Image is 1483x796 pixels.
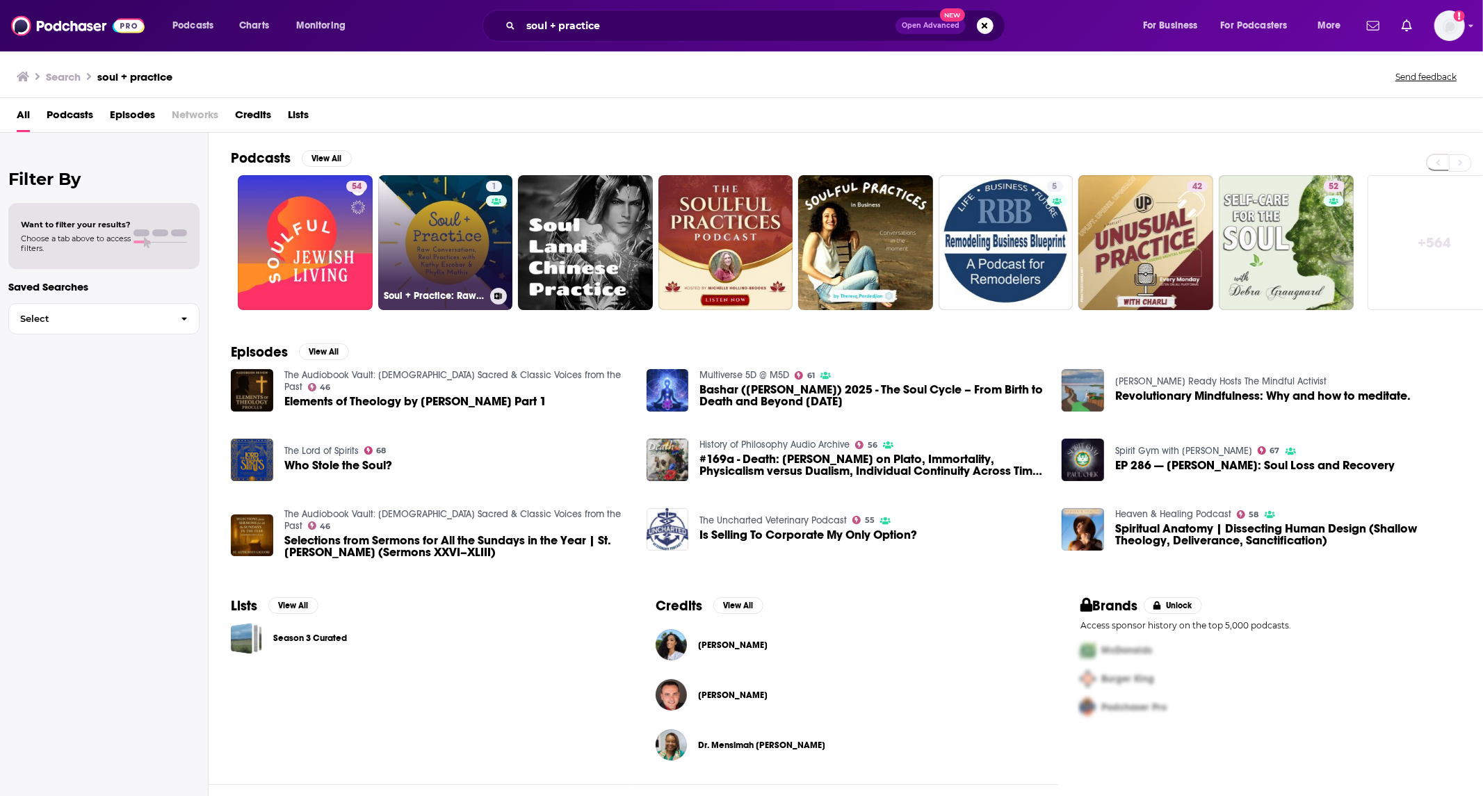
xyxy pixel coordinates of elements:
[1187,181,1208,192] a: 42
[939,175,1073,310] a: 5
[172,104,218,132] span: Networks
[496,10,1019,42] div: Search podcasts, credits, & more...
[8,169,200,189] h2: Filter By
[1115,460,1395,471] span: EP 286 — [PERSON_NAME]: Soul Loss and Recovery
[865,517,875,523] span: 55
[521,15,896,37] input: Search podcasts, credits, & more...
[647,439,689,481] img: #169a - Death: Shelly Kagan on Plato, Immortality, Physicalism versus Dualism, Individual Continu...
[288,104,309,132] a: Lists
[1270,448,1280,454] span: 67
[238,175,373,310] a: 54
[9,314,170,323] span: Select
[1434,10,1465,41] button: Show profile menu
[1143,16,1198,35] span: For Business
[302,150,352,167] button: View All
[378,175,513,310] a: 1Soul + Practice: Raw Conversations & Real Practices with [PERSON_NAME] & [PERSON_NAME]
[1324,181,1345,192] a: 52
[384,290,485,302] h3: Soul + Practice: Raw Conversations & Real Practices with [PERSON_NAME] & [PERSON_NAME]
[231,369,273,412] a: Elements of Theology by Proclus Part 1
[698,640,768,651] span: [PERSON_NAME]
[1115,375,1327,387] a: Matt Ready Hosts The Mindful Activist
[1115,445,1252,457] a: Spirit Gym with Paul Chek
[308,521,331,530] a: 46
[1133,15,1215,37] button: open menu
[346,181,367,192] a: 54
[1144,597,1203,614] button: Unlock
[1075,636,1101,665] img: First Pro Logo
[1237,510,1259,519] a: 58
[1212,15,1308,37] button: open menu
[231,343,349,361] a: EpisodesView All
[713,597,763,614] button: View All
[46,70,81,83] h3: Search
[1062,369,1104,412] img: Revolutionary Mindfulness: Why and how to meditate.
[1391,71,1461,83] button: Send feedback
[284,535,630,558] a: Selections from Sermons for All the Sundays in the Year | St. Alphonsus Liguori (Sermons XXVI–XLIII)
[320,384,330,391] span: 46
[286,15,364,37] button: open menu
[8,280,200,293] p: Saved Searches
[1062,508,1104,551] img: Spiritual Anatomy | Dissecting Human Design (Shallow Theology, Deliverance, Sanctification)
[1329,180,1339,194] span: 52
[11,13,145,39] img: Podchaser - Follow, Share and Rate Podcasts
[807,373,815,379] span: 61
[231,597,318,615] a: ListsView All
[1101,701,1167,713] span: Podchaser Pro
[699,529,917,541] span: Is Selling To Corporate My Only Option?
[699,514,847,526] a: The Uncharted Veterinary Podcast
[352,180,362,194] span: 54
[647,508,689,551] img: Is Selling To Corporate My Only Option?
[698,740,825,751] span: Dr. Mensimah [PERSON_NAME]
[656,679,687,710] img: John Moore
[231,149,291,167] h2: Podcasts
[1101,644,1152,656] span: McDonalds
[308,383,331,391] a: 46
[656,597,763,615] a: CreditsView All
[1062,439,1104,481] img: EP 286 — Angie Chek: Soul Loss and Recovery
[1396,14,1418,38] a: Show notifications dropdown
[647,369,689,412] img: Bashar (Darryl Anka) 2025 - The Soul Cycle – From Birth to Death and Beyond 24 March 2025
[1115,523,1461,546] span: Spiritual Anatomy | Dissecting Human Design (Shallow Theology, Deliverance, Sanctification)
[231,623,262,654] a: Season 3 Curated
[1101,673,1154,685] span: Burger King
[239,16,269,35] span: Charts
[1219,175,1354,310] a: 52
[284,508,621,532] a: The Audiobook Vault: Catholic Sacred & Classic Voices from the Past
[486,181,502,192] a: 1
[1221,16,1288,35] span: For Podcasters
[284,460,392,471] a: Who Stole the Soul?
[17,104,30,132] a: All
[284,396,546,407] span: Elements of Theology by [PERSON_NAME] Part 1
[855,441,877,449] a: 56
[698,740,825,751] a: Dr. Mensimah Shabazz
[284,396,546,407] a: Elements of Theology by Proclus Part 1
[1115,390,1411,402] a: Revolutionary Mindfulness: Why and how to meditate.
[1047,181,1063,192] a: 5
[492,180,496,194] span: 1
[1434,10,1465,41] span: Logged in as eerdmans
[868,442,877,448] span: 56
[296,16,346,35] span: Monitoring
[268,597,318,614] button: View All
[1308,15,1359,37] button: open menu
[299,343,349,360] button: View All
[1080,597,1138,615] h2: Brands
[284,445,359,457] a: The Lord of Spirits
[699,384,1045,407] a: Bashar (Darryl Anka) 2025 - The Soul Cycle – From Birth to Death and Beyond 24 March 2025
[656,729,687,761] a: Dr. Mensimah Shabazz
[656,629,687,660] img: Delilah Dalton
[656,597,702,615] h2: Credits
[795,371,815,380] a: 61
[231,149,352,167] a: PodcastsView All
